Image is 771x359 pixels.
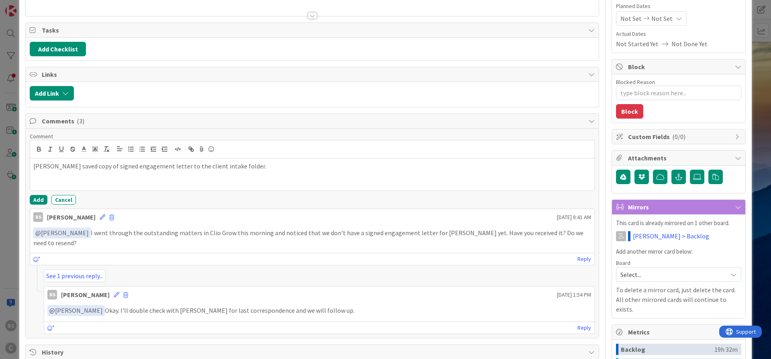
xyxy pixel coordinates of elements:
span: ( 3 ) [77,117,84,125]
a: See 1 previous reply... [44,269,106,282]
span: Custom Fields [628,132,731,142]
span: Comments [42,116,584,126]
a: Reply [577,323,591,333]
p: Okay. I'll double check with [PERSON_NAME] for last correspondence and we will follow up. [47,305,591,316]
span: Comment [30,133,53,140]
span: [PERSON_NAME] [35,229,89,237]
p: Add another mirror card below: [616,247,741,256]
span: Planned Dates [616,2,741,10]
a: Reply [577,254,591,264]
div: 19h 32m [714,344,738,355]
span: Board [616,260,630,266]
span: [PERSON_NAME] [49,306,103,314]
span: History [42,347,584,357]
p: To delete a mirror card, just delete the card. All other mirrored cards will continue to exists. [616,285,741,314]
label: Blocked Reason [616,78,655,86]
span: Tasks [42,25,584,35]
span: Not Set [651,14,673,23]
a: [PERSON_NAME] > Backlog [633,231,709,241]
span: Mirrors [628,202,731,212]
div: BS [47,290,57,300]
span: Actual Dates [616,30,741,38]
button: Cancel [51,195,76,205]
span: Links [42,70,584,79]
span: Block [628,62,731,72]
span: Not Started Yet [616,39,659,49]
span: Not Done Yet [671,39,708,49]
span: Select... [620,269,723,280]
p: This card is already mirrored on 1 other board. [616,219,741,228]
span: [DATE] 8:41 AM [557,213,591,222]
div: [PERSON_NAME] [47,212,96,222]
span: @ [35,229,41,237]
span: ( 0/0 ) [672,133,685,141]
div: [PERSON_NAME] [61,290,110,300]
p: I went through the outstanding matters in Clio Grow this morning and noticed that we don't have a... [33,228,591,247]
button: Block [616,104,643,119]
div: BS [33,212,43,222]
button: Add [30,195,47,205]
button: Add Link [30,86,74,101]
button: Add Checklist [30,42,86,56]
span: Support [17,1,37,11]
span: Attachments [628,153,731,163]
span: Not Set [620,14,642,23]
p: [PERSON_NAME] saved copy of signed engagement letter to the client intake folder. [33,162,591,171]
span: @ [49,306,55,314]
span: Metrics [628,327,731,337]
span: [DATE] 1:54 PM [557,291,591,299]
div: Backlog [621,344,714,355]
